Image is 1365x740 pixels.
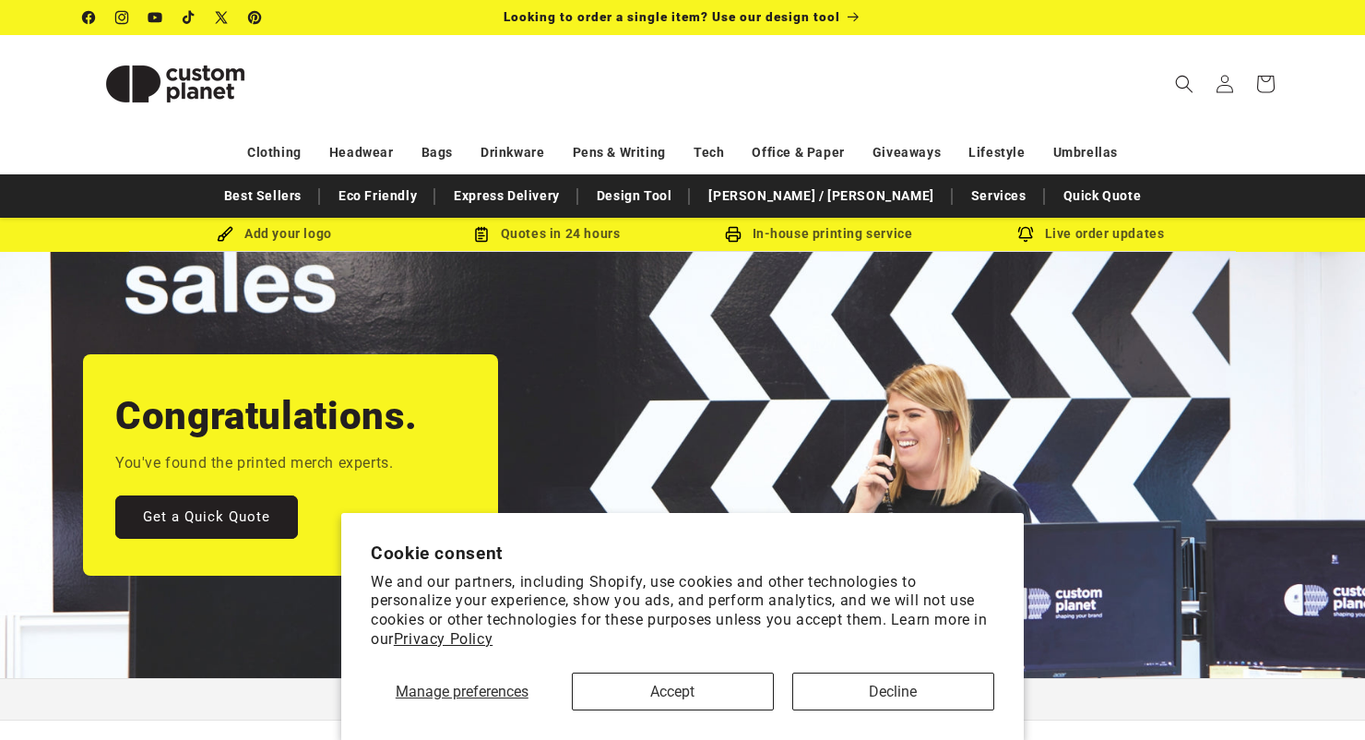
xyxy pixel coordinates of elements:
[83,42,267,125] img: Custom Planet
[573,137,666,169] a: Pens & Writing
[329,180,426,212] a: Eco Friendly
[396,683,528,700] span: Manage preferences
[410,222,682,245] div: Quotes in 24 hours
[968,137,1025,169] a: Lifestyle
[371,573,994,650] p: We and our partners, including Shopify, use cookies and other technologies to personalize your ex...
[694,137,724,169] a: Tech
[115,450,393,477] p: You've found the printed merch experts.
[682,222,955,245] div: In-house printing service
[588,180,682,212] a: Design Tool
[792,673,994,710] button: Decline
[371,673,553,710] button: Manage preferences
[421,137,453,169] a: Bags
[752,137,844,169] a: Office & Paper
[445,180,569,212] a: Express Delivery
[955,222,1227,245] div: Live order updates
[371,543,994,564] h2: Cookie consent
[473,226,490,243] img: Order Updates Icon
[1273,651,1365,740] iframe: Chat Widget
[504,9,840,24] span: Looking to order a single item? Use our design tool
[329,137,394,169] a: Headwear
[962,180,1036,212] a: Services
[77,35,275,132] a: Custom Planet
[725,226,742,243] img: In-house printing
[1017,226,1034,243] img: Order updates
[1164,64,1205,104] summary: Search
[481,137,544,169] a: Drinkware
[572,673,774,710] button: Accept
[217,226,233,243] img: Brush Icon
[1053,137,1118,169] a: Umbrellas
[115,495,298,539] a: Get a Quick Quote
[115,391,418,441] h2: Congratulations.
[138,222,410,245] div: Add your logo
[872,137,941,169] a: Giveaways
[699,180,943,212] a: [PERSON_NAME] / [PERSON_NAME]
[1054,180,1151,212] a: Quick Quote
[394,630,493,648] a: Privacy Policy
[215,180,311,212] a: Best Sellers
[247,137,302,169] a: Clothing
